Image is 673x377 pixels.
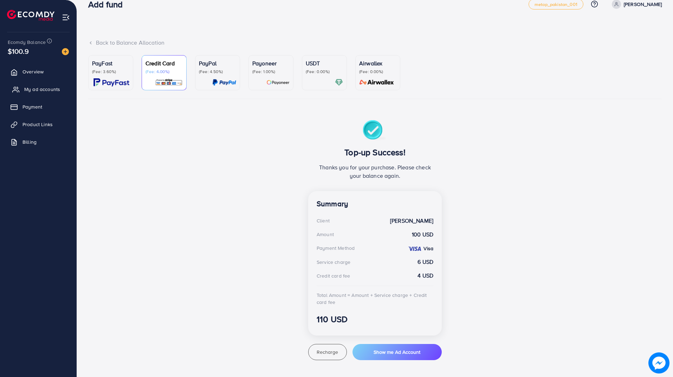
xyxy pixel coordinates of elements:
[92,59,129,67] p: PayFast
[93,78,129,86] img: card
[252,59,290,67] p: Payoneer
[317,163,433,180] p: Thanks you for your purchase. Please check your balance again.
[62,13,70,21] img: menu
[5,117,71,131] a: Product Links
[412,230,433,239] strong: 100 USD
[88,39,662,47] div: Back to Balance Allocation
[357,78,396,86] img: card
[359,59,396,67] p: Airwallex
[317,200,433,208] h4: Summary
[266,78,290,86] img: card
[22,138,37,145] span: Billing
[22,68,44,75] span: Overview
[317,292,433,306] div: Total Amount = Amount + Service charge + Credit card fee
[317,272,350,279] div: Credit card fee
[308,344,347,360] button: Recharge
[418,258,433,266] strong: 6 USD
[5,100,71,114] a: Payment
[212,78,236,86] img: card
[374,349,420,356] span: Show me Ad Account
[252,69,290,74] p: (Fee: 1.00%)
[317,217,330,224] div: Client
[199,59,236,67] p: PayPal
[5,82,71,96] a: My ad accounts
[335,78,343,86] img: card
[145,59,183,67] p: Credit Card
[352,344,442,360] button: Show me Ad Account
[363,120,388,142] img: success
[317,231,334,238] div: Amount
[22,121,53,128] span: Product Links
[155,78,183,86] img: card
[317,259,350,266] div: Service charge
[317,314,433,324] h3: 110 USD
[5,135,71,149] a: Billing
[651,355,667,371] img: image
[24,86,60,93] span: My ad accounts
[535,2,577,7] span: metap_pakistan_001
[359,69,396,74] p: (Fee: 0.00%)
[408,246,422,252] img: credit
[423,245,433,252] strong: Visa
[5,65,71,79] a: Overview
[22,103,42,110] span: Payment
[418,272,433,280] strong: 4 USD
[92,69,129,74] p: (Fee: 3.60%)
[317,349,338,356] span: Recharge
[145,69,183,74] p: (Fee: 4.00%)
[62,48,69,55] img: image
[317,245,355,252] div: Payment Method
[7,10,54,21] img: logo
[317,147,433,157] h3: Top-up Success!
[9,40,27,63] span: $100.9
[306,59,343,67] p: USDT
[199,69,236,74] p: (Fee: 4.50%)
[390,217,433,225] strong: [PERSON_NAME]
[8,39,46,46] span: Ecomdy Balance
[306,69,343,74] p: (Fee: 0.00%)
